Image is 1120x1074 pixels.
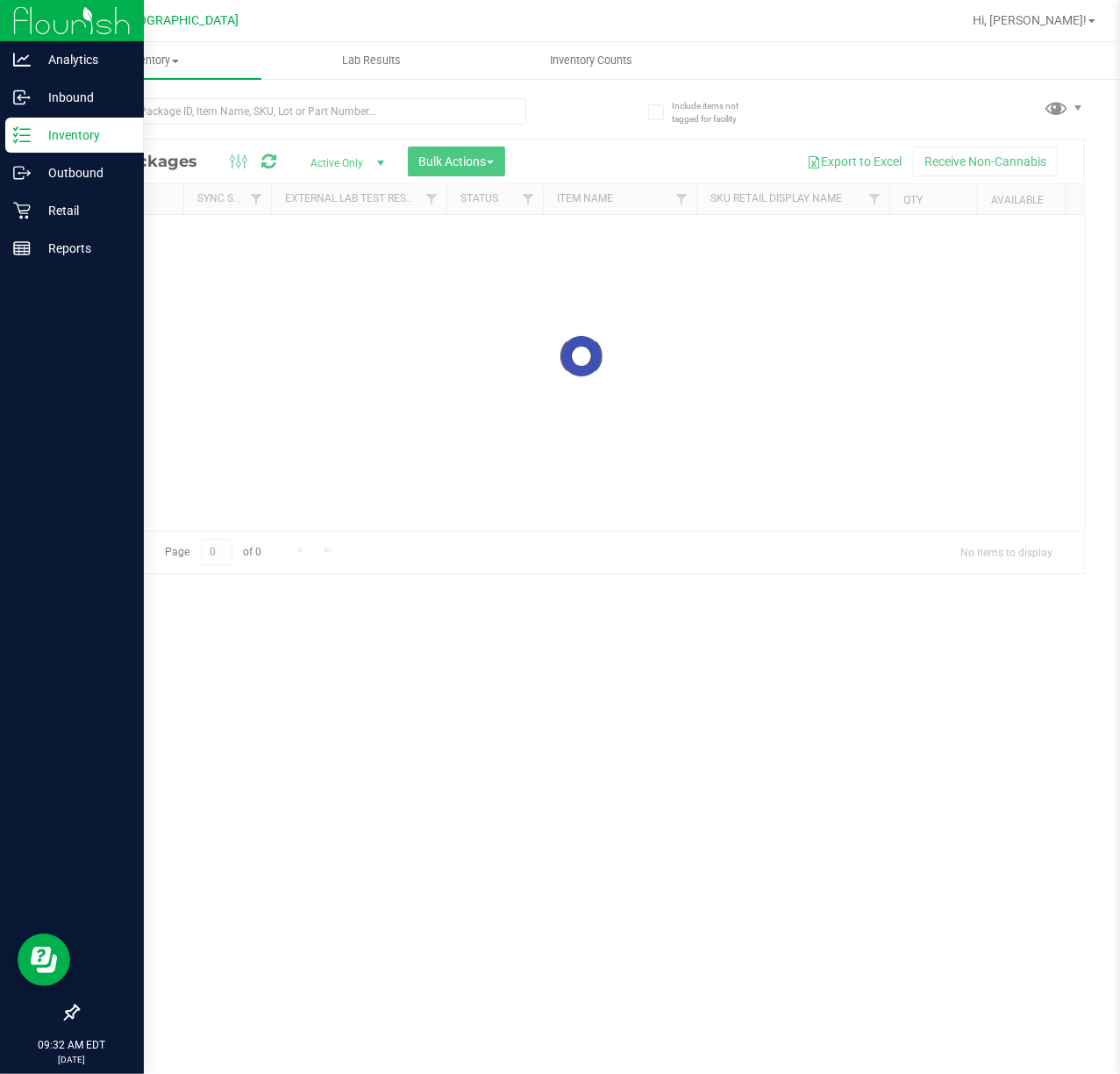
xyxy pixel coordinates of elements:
[31,49,136,70] p: Analytics
[526,53,656,68] span: Inventory Counts
[8,1037,136,1053] p: 09:32 AM EDT
[31,125,136,146] p: Inventory
[13,240,31,257] inline-svg: Reports
[42,42,261,79] a: Inventory
[13,164,31,182] inline-svg: Outbound
[8,1053,136,1066] p: [DATE]
[42,53,261,68] span: Inventory
[973,13,1087,27] span: Hi, [PERSON_NAME]!
[482,42,701,79] a: Inventory Counts
[13,202,31,219] inline-svg: Retail
[672,99,760,125] span: Include items not tagged for facility
[119,13,239,28] span: [GEOGRAPHIC_DATA]
[13,89,31,106] inline-svg: Inbound
[77,98,526,125] input: Search Package ID, Item Name, SKU, Lot or Part Number...
[13,126,31,144] inline-svg: Inventory
[13,51,31,68] inline-svg: Analytics
[18,934,70,986] iframe: Resource center
[261,42,481,79] a: Lab Results
[318,53,424,68] span: Lab Results
[31,238,136,259] p: Reports
[31,200,136,221] p: Retail
[31,87,136,108] p: Inbound
[31,162,136,183] p: Outbound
